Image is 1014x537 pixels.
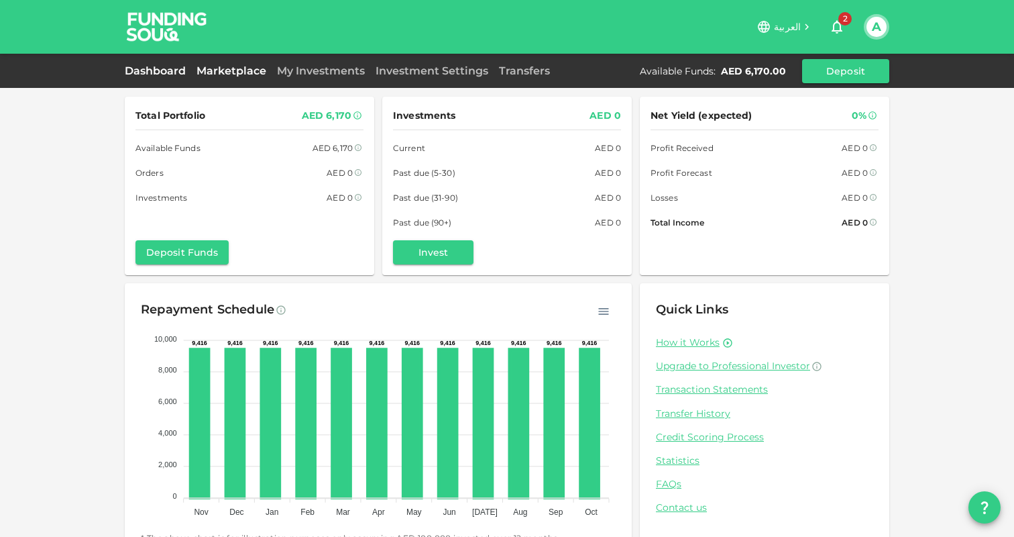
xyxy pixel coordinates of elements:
a: My Investments [272,64,370,77]
div: 0% [852,107,866,124]
tspan: May [406,507,422,517]
tspan: 6,000 [158,397,177,405]
span: Past due (90+) [393,215,452,230]
tspan: 4,000 [158,429,177,437]
div: AED 0 [595,166,621,180]
tspan: Dec [229,507,243,517]
span: Available Funds [135,141,201,155]
button: Deposit [802,59,889,83]
div: AED 0 [842,191,868,205]
tspan: [DATE] [472,507,498,517]
tspan: 8,000 [158,366,177,374]
tspan: Jan [266,507,278,517]
span: العربية [774,21,801,33]
div: AED 0 [595,191,621,205]
span: Total Income [651,215,704,230]
span: Orders [135,166,164,180]
span: Profit Forecast [651,166,712,180]
div: Available Funds : [640,64,716,78]
div: AED 0 [842,215,868,230]
span: Net Yield (expected) [651,107,752,124]
div: AED 6,170 [302,107,351,124]
span: Past due (31-90) [393,191,458,205]
span: Upgrade to Professional Investor [656,360,810,372]
tspan: Jun [443,507,455,517]
span: Profit Received [651,141,714,155]
span: Investments [393,107,455,124]
tspan: 10,000 [154,335,177,343]
tspan: 0 [173,492,177,500]
tspan: Nov [194,507,208,517]
button: question [968,491,1001,524]
tspan: Aug [513,507,527,517]
div: AED 0 [589,107,621,124]
button: Invest [393,240,473,264]
div: AED 6,170 [313,141,353,155]
tspan: Feb [300,507,315,517]
span: Quick Links [656,302,728,317]
div: AED 0 [327,191,353,205]
tspan: Oct [585,507,598,517]
a: Transfer History [656,407,873,420]
div: AED 0 [595,215,621,230]
div: AED 0 [595,141,621,155]
span: Past due (5-30) [393,166,455,180]
button: Deposit Funds [135,240,229,264]
a: Credit Scoring Process [656,431,873,444]
tspan: 2,000 [158,460,177,469]
span: Current [393,141,425,155]
tspan: Sep [549,507,563,517]
div: Repayment Schedule [141,299,274,321]
div: AED 0 [842,166,868,180]
a: How it Works [656,336,720,349]
div: AED 0 [842,141,868,155]
a: Contact us [656,501,873,514]
a: FAQs [656,478,873,491]
button: A [866,17,887,37]
a: Investment Settings [370,64,494,77]
span: 2 [838,12,852,26]
a: Dashboard [125,64,191,77]
span: Total Portfolio [135,107,205,124]
span: Investments [135,191,187,205]
a: Transfers [494,64,555,77]
a: Transaction Statements [656,383,873,396]
a: Marketplace [191,64,272,77]
a: Statistics [656,454,873,467]
div: AED 6,170.00 [721,64,786,78]
button: 2 [824,13,850,40]
tspan: Mar [336,507,350,517]
a: Upgrade to Professional Investor [656,360,873,373]
span: Losses [651,191,678,205]
div: AED 0 [327,166,353,180]
tspan: Apr [372,507,385,517]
